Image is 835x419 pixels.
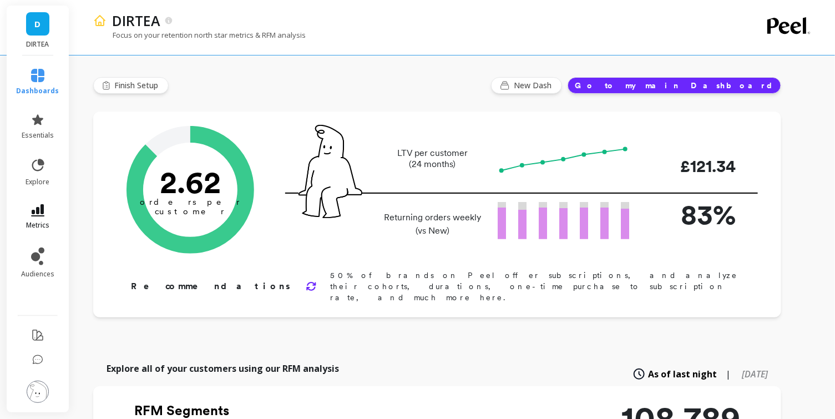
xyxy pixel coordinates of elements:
[140,198,241,208] tspan: orders per
[160,164,221,200] text: 2.62
[568,77,781,94] button: Go to my main Dashboard
[514,80,555,91] span: New Dash
[131,280,292,293] p: Recommendations
[381,211,484,238] p: Returning orders weekly (vs New)
[107,362,339,375] p: Explore all of your customers using our RFM analysis
[26,221,49,230] span: metrics
[112,11,160,30] p: DIRTEA
[93,14,107,27] img: header icon
[26,178,50,186] span: explore
[114,80,161,91] span: Finish Setup
[330,270,746,303] p: 50% of brands on Peel offer subscriptions, and analyze their cohorts, durations, one-time purchas...
[647,154,736,179] p: £121.34
[155,206,226,216] tspan: customer
[381,148,484,170] p: LTV per customer (24 months)
[27,381,49,403] img: profile picture
[742,368,768,380] span: [DATE]
[726,367,731,381] span: |
[491,77,562,94] button: New Dash
[18,40,58,49] p: DIRTEA
[35,18,41,31] span: D
[298,125,362,218] img: pal seatted on line
[21,270,54,279] span: audiences
[22,131,54,140] span: essentials
[648,367,717,381] span: As of last night
[93,30,306,40] p: Focus on your retention north star metrics & RFM analysis
[93,77,169,94] button: Finish Setup
[17,87,59,95] span: dashboards
[647,194,736,235] p: 83%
